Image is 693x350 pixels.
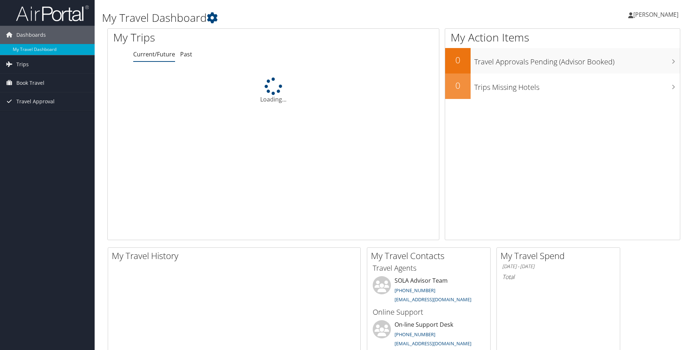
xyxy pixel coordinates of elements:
[395,340,471,347] a: [EMAIL_ADDRESS][DOMAIN_NAME]
[113,30,296,45] h1: My Trips
[445,30,680,45] h1: My Action Items
[16,92,55,111] span: Travel Approval
[102,10,491,25] h1: My Travel Dashboard
[474,53,680,67] h3: Travel Approvals Pending (Advisor Booked)
[445,54,471,66] h2: 0
[108,77,439,104] div: Loading...
[16,74,44,92] span: Book Travel
[500,250,620,262] h2: My Travel Spend
[373,263,485,273] h3: Travel Agents
[16,5,89,22] img: airportal-logo.png
[395,331,435,338] a: [PHONE_NUMBER]
[16,26,46,44] span: Dashboards
[502,273,614,281] h6: Total
[474,79,680,92] h3: Trips Missing Hotels
[445,48,680,73] a: 0Travel Approvals Pending (Advisor Booked)
[395,296,471,303] a: [EMAIL_ADDRESS][DOMAIN_NAME]
[628,4,686,25] a: [PERSON_NAME]
[369,320,488,350] li: On-line Support Desk
[371,250,490,262] h2: My Travel Contacts
[180,50,192,58] a: Past
[633,11,678,19] span: [PERSON_NAME]
[133,50,175,58] a: Current/Future
[16,55,29,73] span: Trips
[445,73,680,99] a: 0Trips Missing Hotels
[369,276,488,306] li: SOLA Advisor Team
[395,287,435,294] a: [PHONE_NUMBER]
[445,79,471,92] h2: 0
[502,263,614,270] h6: [DATE] - [DATE]
[112,250,360,262] h2: My Travel History
[373,307,485,317] h3: Online Support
